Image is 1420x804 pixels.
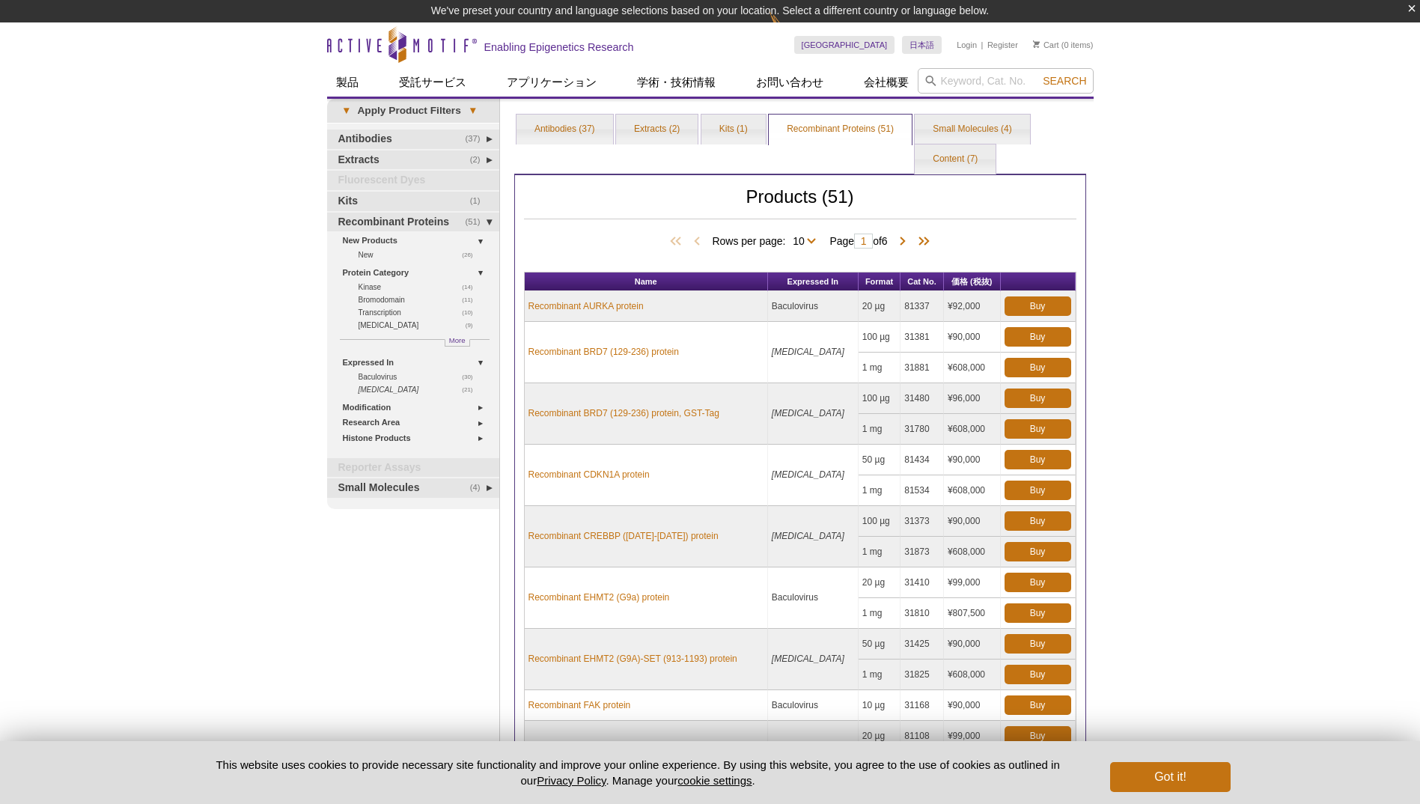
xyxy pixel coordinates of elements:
td: 31373 [901,506,944,537]
a: (51)Recombinant Proteins [327,213,499,232]
a: Buy [1005,450,1071,469]
a: Login [957,40,977,50]
td: ¥99,000 [944,567,1001,598]
span: (26) [462,249,481,261]
a: (14)Kinase [359,281,481,293]
img: Change Here [770,11,809,46]
span: (2) [470,150,489,170]
span: (10) [462,306,481,319]
i: [MEDICAL_DATA] [772,531,844,541]
a: (10)Transcription [359,306,481,319]
a: Recombinant AURKA protein [528,299,644,313]
a: 日本語 [902,36,942,54]
a: Recombinant Proteins (51) [769,115,912,144]
span: (14) [462,281,481,293]
a: Buy [1005,296,1071,316]
td: ¥90,000 [944,322,1001,353]
td: 100 µg [859,322,901,353]
a: 会社概要 [855,68,918,97]
a: Extracts (2) [616,115,698,144]
td: 31825 [901,660,944,690]
a: Buy [1005,327,1071,347]
a: (1)Kits [327,192,499,211]
span: Previous Page [689,234,704,249]
a: Register [987,40,1018,50]
a: Buy [1005,542,1071,561]
td: 20 µg [859,291,901,322]
th: Name [525,272,768,291]
a: (4)Small Molecules [327,478,499,498]
span: (4) [470,478,489,498]
th: Format [859,272,901,291]
i: [MEDICAL_DATA] [772,469,844,480]
button: Got it! [1110,762,1230,792]
td: 1 mg [859,414,901,445]
i: [MEDICAL_DATA] [772,408,844,418]
a: Content (7) [915,144,996,174]
td: Baculovirus [768,721,859,782]
a: Buy [1005,665,1071,684]
a: Buy [1005,634,1071,654]
h2: Products (51) [524,190,1076,219]
a: Recombinant CDKN1A protein [528,468,650,481]
a: Recombinant EHMT2 (G9A)-SET (913-1193) protein [528,652,737,666]
p: This website uses cookies to provide necessary site functionality and improve your online experie... [190,757,1086,788]
span: Last Page [910,234,933,249]
td: ¥90,000 [944,445,1001,475]
td: ¥90,000 [944,690,1001,721]
span: More [449,334,466,347]
span: (21) [462,383,481,396]
td: 1 mg [859,353,901,383]
a: Recombinant EHMT2 (G9a) protein [528,591,670,604]
td: ¥608,000 [944,414,1001,445]
th: 価格 (税抜) [944,272,1001,291]
td: 1 mg [859,537,901,567]
a: Small Molecules (4) [915,115,1029,144]
td: 50 µg [859,629,901,660]
a: Reporter Assays [327,458,499,478]
a: Histone Products [343,430,490,446]
a: お問い合わせ [747,68,832,97]
td: 81337 [901,291,944,322]
td: 31810 [901,598,944,629]
a: ▾Apply Product Filters▾ [327,99,499,123]
i: [MEDICAL_DATA] [772,347,844,357]
a: Recombinant FAK protein [528,698,631,712]
a: アプリケーション [498,68,606,97]
a: Privacy Policy [537,774,606,787]
a: Recombinant BRD7 (129-236) protein, GST-Tag [528,406,719,420]
a: More [445,339,470,347]
td: 31780 [901,414,944,445]
span: (51) [466,213,489,232]
td: Baculovirus [768,567,859,629]
span: (1) [470,192,489,211]
a: Buy [1005,419,1071,439]
a: 製品 [327,68,368,97]
td: 10 µg [859,690,901,721]
td: ¥99,000 [944,721,1001,752]
button: cookie settings [677,774,752,787]
a: Recombinant CREBBP ([DATE]-[DATE]) protein [528,529,719,543]
a: Buy [1005,511,1071,531]
td: ¥608,000 [944,660,1001,690]
span: Next Page [895,234,910,249]
a: Antibodies (37) [516,115,613,144]
a: (11)Bromodomain [359,293,481,306]
a: Kits (1) [701,115,766,144]
a: New Products [343,233,490,249]
td: ¥608,000 [944,537,1001,567]
a: Buy [1005,573,1071,592]
td: 31873 [901,537,944,567]
td: 81534 [901,475,944,506]
i: [MEDICAL_DATA] [359,386,419,394]
th: Cat No. [901,272,944,291]
span: (37) [466,130,489,149]
a: (37)Antibodies [327,130,499,149]
td: 31168 [901,690,944,721]
a: 受託サービス [390,68,475,97]
a: Cart [1033,40,1059,50]
a: (26)New [359,249,481,261]
a: Buy [1005,481,1071,500]
a: Buy [1005,726,1071,746]
a: Buy [1005,695,1071,715]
